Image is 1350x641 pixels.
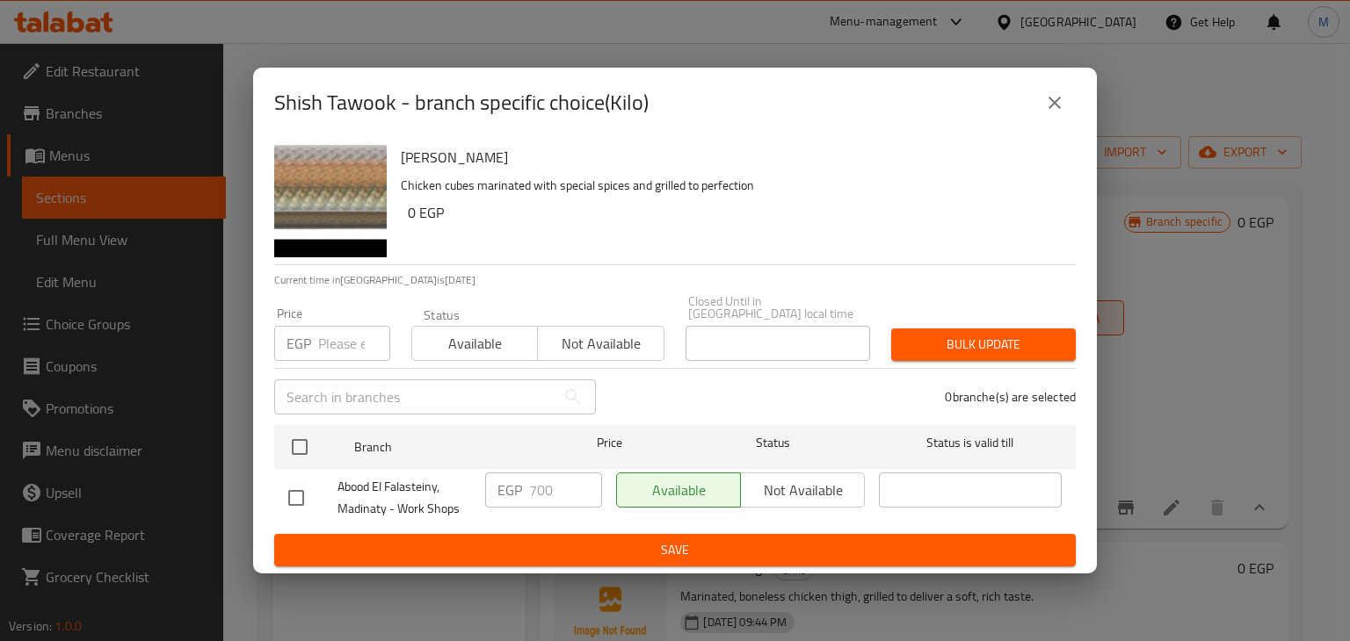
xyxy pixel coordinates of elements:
button: Save [274,534,1076,566]
img: Shish Tawook [274,145,387,257]
h2: Shish Tawook - branch specific choice(Kilo) [274,89,649,117]
p: Chicken cubes marinated with special spices and grilled to perfection [401,175,1062,197]
button: Bulk update [891,328,1076,361]
p: EGP [287,333,311,354]
input: Please enter price [529,472,602,508]
input: Search in branches [274,379,555,414]
button: close [1034,82,1076,124]
input: Please enter price [318,326,390,361]
h6: 0 EGP [408,200,1062,225]
p: Current time in [GEOGRAPHIC_DATA] is [DATE] [274,272,1076,288]
span: Abood El Falasteiny, Madinaty - Work Shops [337,476,471,520]
p: EGP [497,479,522,501]
span: Status [682,432,865,454]
span: Available [419,331,531,357]
span: Status is valid till [879,432,1062,454]
span: Bulk update [905,334,1062,356]
span: Save [288,539,1062,561]
span: Branch [354,436,537,458]
span: Price [551,432,668,454]
button: Available [411,326,538,361]
h6: [PERSON_NAME] [401,145,1062,169]
span: Not available [545,331,657,357]
button: Not available [537,326,664,361]
p: 0 branche(s) are selected [945,388,1076,406]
